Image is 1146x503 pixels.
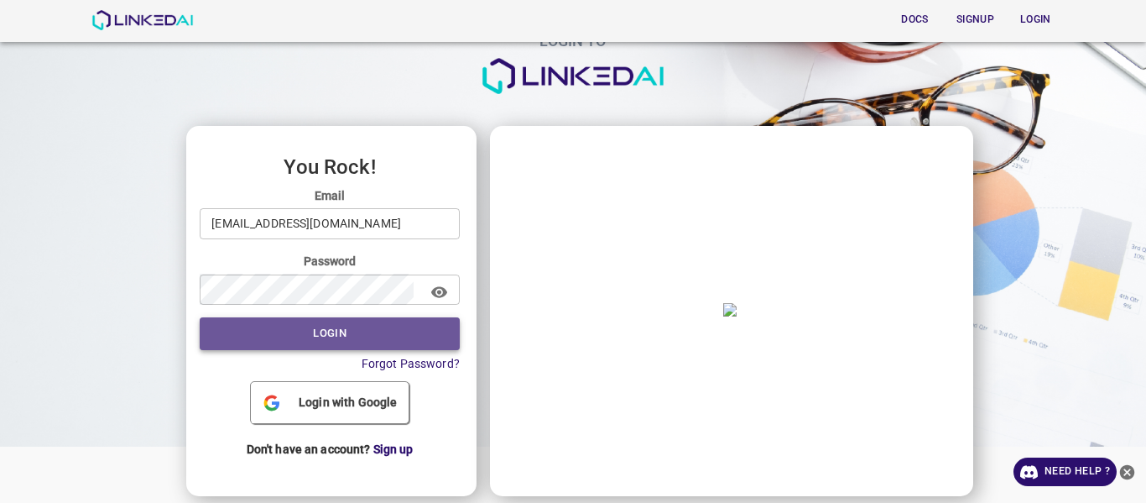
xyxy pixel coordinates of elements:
[1005,3,1065,37] a: Login
[945,3,1005,37] a: Signup
[200,156,460,178] h3: You Rock!
[91,10,193,30] img: LinkedAI
[200,317,460,350] button: Login
[888,6,941,34] button: Docs
[200,187,460,204] label: Email
[362,357,460,370] a: Forgot Password?
[292,394,404,411] span: Login with Google
[723,303,737,317] img: login_image.gif
[884,3,945,37] a: Docs
[1008,6,1062,34] button: Login
[373,443,414,456] a: Sign up
[200,253,460,270] label: Password
[200,428,460,471] p: Don't have an account?
[1013,458,1117,486] a: Need Help ?
[481,58,665,95] img: logo.png
[948,6,1002,34] button: Signup
[1117,458,1138,486] button: close-help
